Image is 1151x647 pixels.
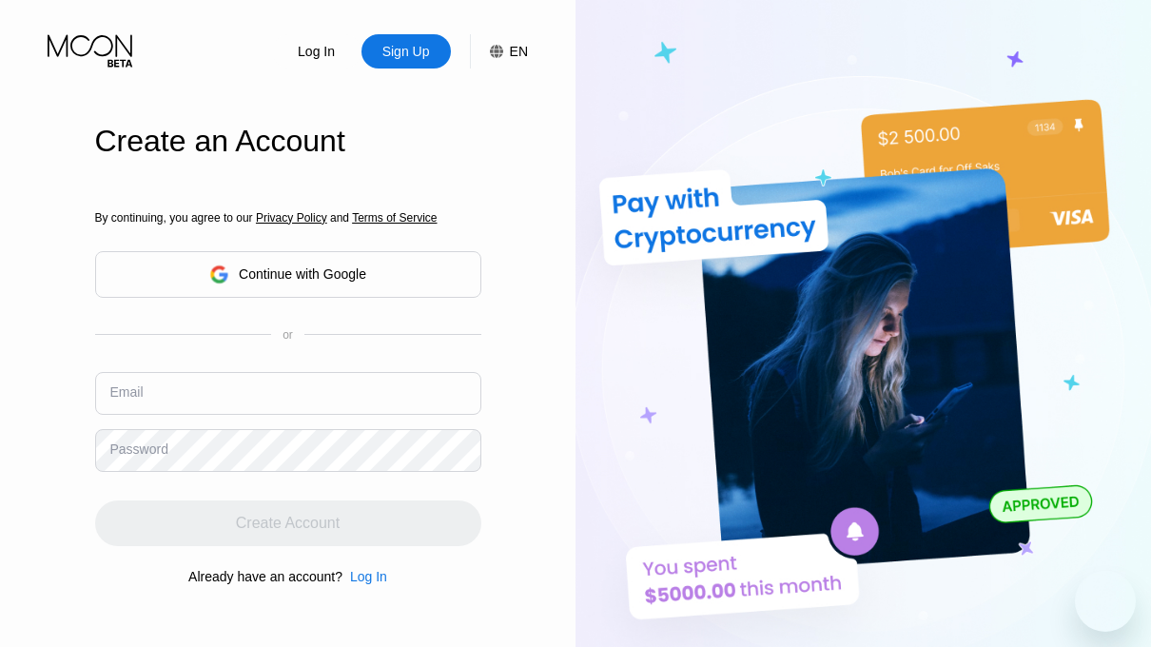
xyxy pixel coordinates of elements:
[95,251,481,298] div: Continue with Google
[1075,571,1136,632] iframe: 메시징 창을 시작하는 버튼
[327,211,353,225] span: and
[283,328,293,342] div: or
[296,42,337,61] div: Log In
[342,569,387,584] div: Log In
[95,124,481,159] div: Create an Account
[188,569,342,584] div: Already have an account?
[380,42,432,61] div: Sign Up
[110,384,144,400] div: Email
[272,34,361,69] div: Log In
[110,441,168,457] div: Password
[350,569,387,584] div: Log In
[510,44,528,59] div: EN
[95,211,481,225] div: By continuing, you agree to our
[470,34,528,69] div: EN
[361,34,451,69] div: Sign Up
[256,211,327,225] span: Privacy Policy
[239,266,366,282] div: Continue with Google
[352,211,437,225] span: Terms of Service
